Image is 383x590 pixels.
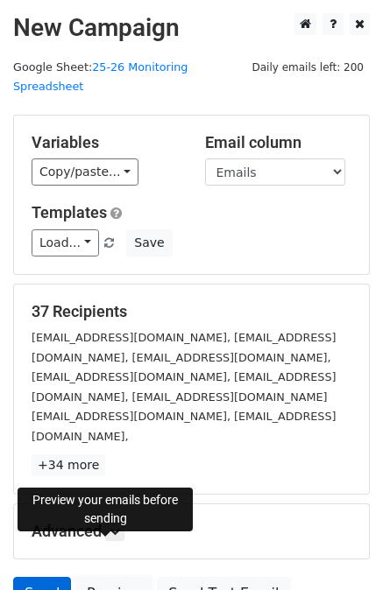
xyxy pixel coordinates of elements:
[32,370,336,404] small: [EMAIL_ADDRESS][DOMAIN_NAME], [EMAIL_ADDRESS][DOMAIN_NAME], [EMAIL_ADDRESS][DOMAIN_NAME]
[32,454,105,476] a: +34 more
[32,203,107,221] a: Templates
[126,229,172,256] button: Save
[18,488,193,531] div: Preview your emails before sending
[295,506,383,590] iframe: Chat Widget
[245,60,370,74] a: Daily emails left: 200
[13,13,370,43] h2: New Campaign
[13,60,188,94] a: 25-26 Monitoring Spreadsheet
[245,58,370,77] span: Daily emails left: 200
[205,133,352,152] h5: Email column
[32,229,99,256] a: Load...
[32,331,336,364] small: [EMAIL_ADDRESS][DOMAIN_NAME], [EMAIL_ADDRESS][DOMAIN_NAME], [EMAIL_ADDRESS][DOMAIN_NAME],
[32,302,351,321] h5: 37 Recipients
[32,133,179,152] h5: Variables
[32,410,336,443] small: [EMAIL_ADDRESS][DOMAIN_NAME], [EMAIL_ADDRESS][DOMAIN_NAME],
[13,60,188,94] small: Google Sheet:
[32,158,138,186] a: Copy/paste...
